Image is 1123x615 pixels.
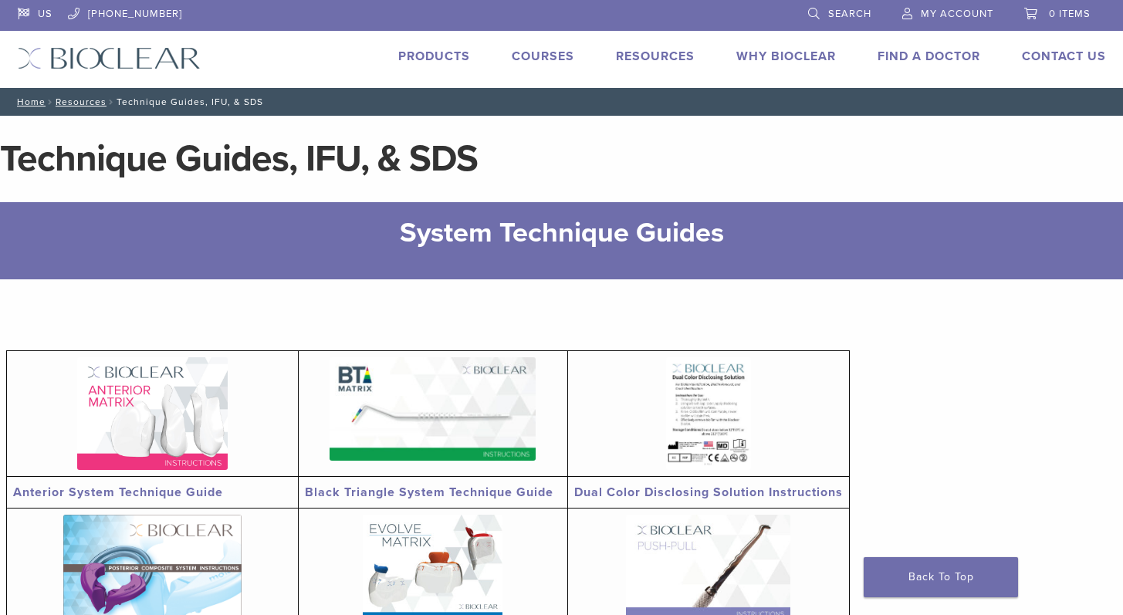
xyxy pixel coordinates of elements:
[921,8,993,20] span: My Account
[1022,49,1106,64] a: Contact Us
[199,215,925,252] h2: System Technique Guides
[512,49,574,64] a: Courses
[828,8,871,20] span: Search
[574,485,843,500] a: Dual Color Disclosing Solution Instructions
[12,96,46,107] a: Home
[878,49,980,64] a: Find A Doctor
[398,49,470,64] a: Products
[305,485,553,500] a: Black Triangle System Technique Guide
[56,96,107,107] a: Resources
[6,88,1118,116] nav: Technique Guides, IFU, & SDS
[616,49,695,64] a: Resources
[864,557,1018,597] a: Back To Top
[46,98,56,106] span: /
[13,485,223,500] a: Anterior System Technique Guide
[736,49,836,64] a: Why Bioclear
[18,47,201,69] img: Bioclear
[1049,8,1091,20] span: 0 items
[107,98,117,106] span: /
